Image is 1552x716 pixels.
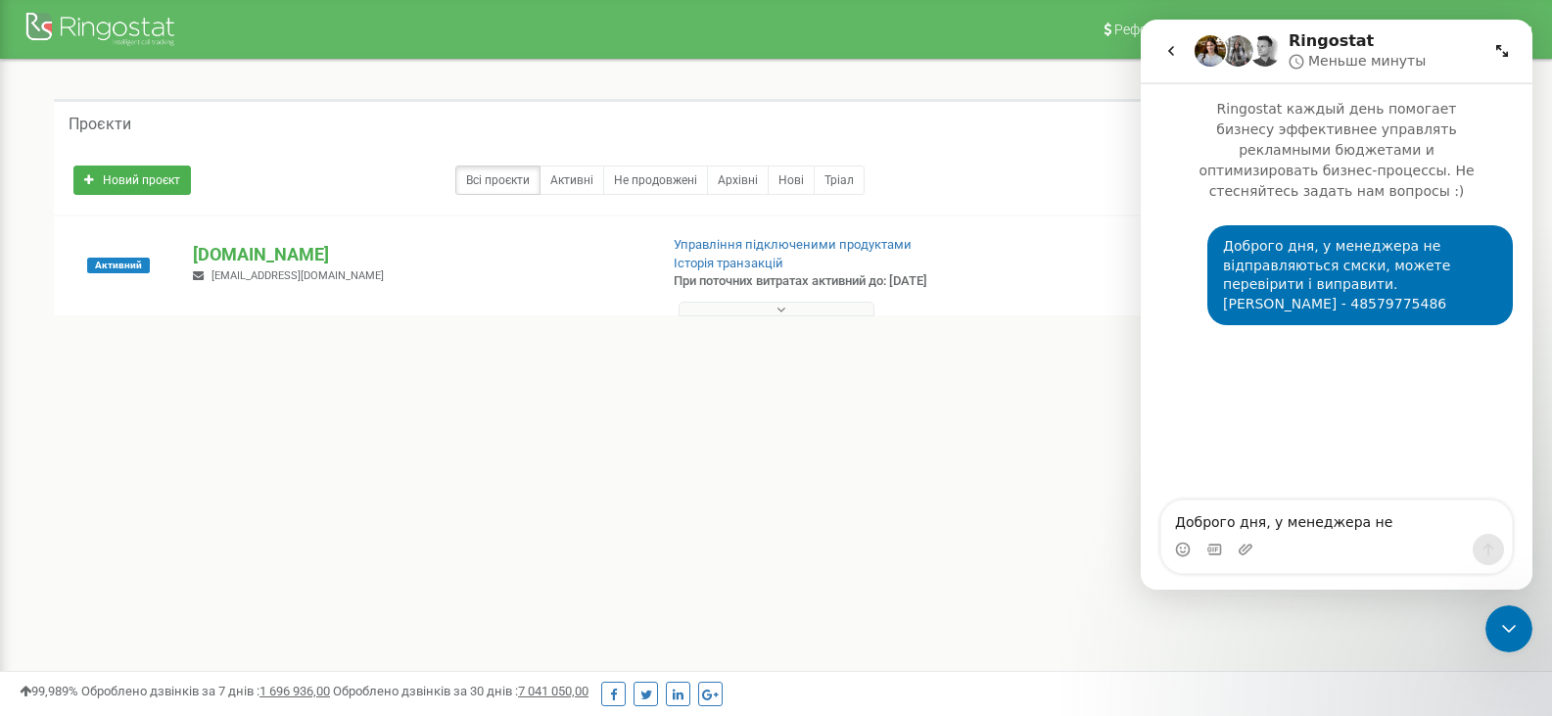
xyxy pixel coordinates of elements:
p: [DOMAIN_NAME] [193,242,641,267]
u: 7 041 050,00 [518,684,588,698]
span: 99,989% [20,684,78,698]
h5: Проєкти [69,116,131,133]
a: Управління підключеними продуктами [674,237,912,252]
a: Новий проєкт [73,166,191,195]
span: [EMAIL_ADDRESS][DOMAIN_NAME] [212,269,384,282]
span: Реферальна програма [1114,22,1259,37]
span: Оброблено дзвінків за 7 днів : [81,684,330,698]
a: Архівні [707,166,769,195]
a: Активні [540,166,604,195]
iframe: Intercom live chat [1141,20,1532,590]
u: 1 696 936,00 [259,684,330,698]
span: Активний [87,258,150,273]
a: Історія транзакцій [674,256,783,270]
span: Оброблено дзвінків за 30 днів : [333,684,588,698]
a: Нові [768,166,815,195]
iframe: Intercom live chat [1485,605,1532,652]
p: При поточних витратах активний до: [DATE] [674,272,1003,291]
a: Всі проєкти [455,166,541,195]
a: Тріал [814,166,865,195]
a: Не продовжені [603,166,708,195]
